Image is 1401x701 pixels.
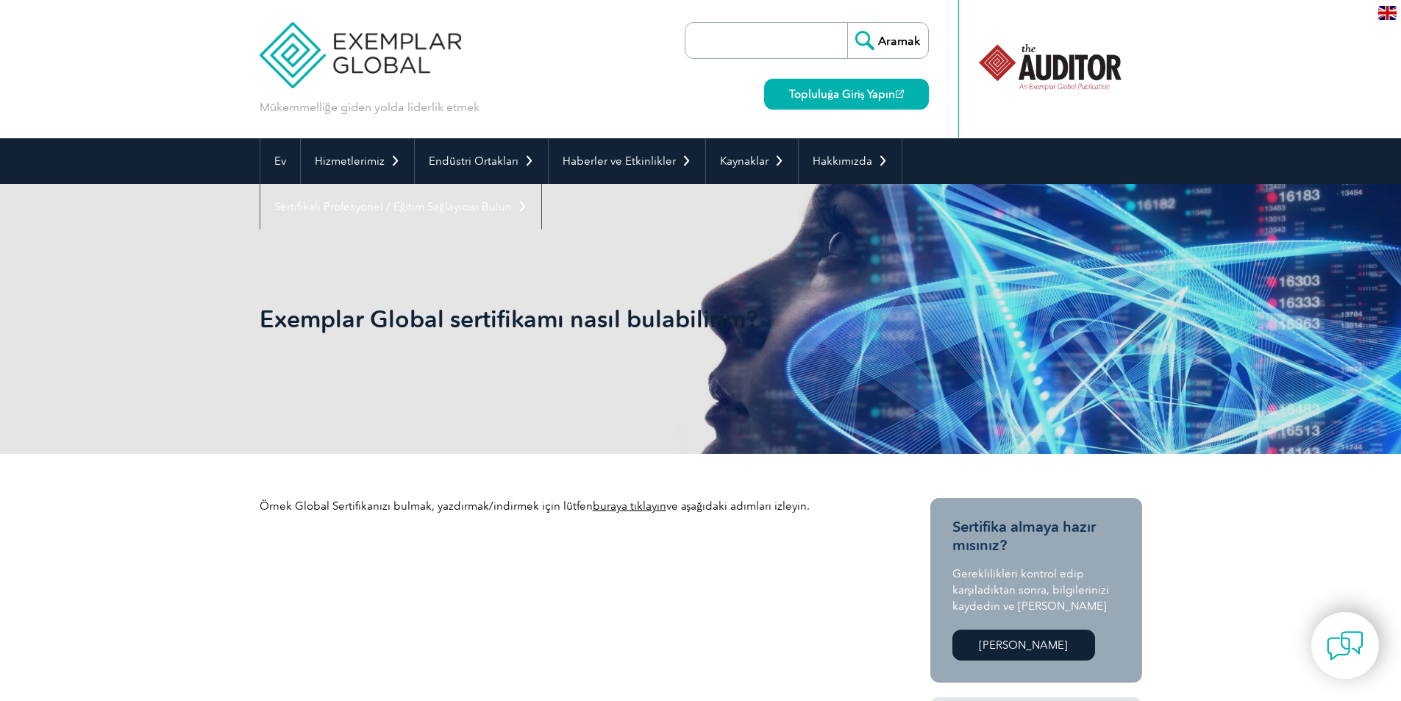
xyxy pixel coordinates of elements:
[1327,627,1363,664] img: contact-chat.png
[799,138,902,184] a: Hakkımızda
[260,100,480,114] font: Mükemmelliğe giden yolda liderlik etmek
[979,638,1068,652] font: [PERSON_NAME]
[720,154,769,168] font: Kaynaklar
[315,154,385,168] font: Hizmetlerimiz
[260,499,593,513] font: Örnek Global Sertifikanızı bulmak, yazdırmak/indirmek için lütfen
[274,200,512,213] font: Sertifikalı Profesyonel / Eğitim Sağlayıcısı Bulun
[260,138,300,184] a: Ev
[260,184,541,229] a: Sertifikalı Profesyonel / Eğitim Sağlayıcısı Bulun
[593,499,666,513] a: buraya tıklayın
[415,138,548,184] a: Endüstri Ortakları
[563,154,676,168] font: Haberler ve Etkinlikler
[789,88,895,101] font: Topluluğa Giriş Yapın
[813,154,872,168] font: Hakkımızda
[764,79,928,110] a: Topluluğa Giriş Yapın
[847,23,928,58] input: Aramak
[896,90,904,98] img: open_square.png
[549,138,705,184] a: Haberler ve Etkinlikler
[952,518,1096,554] font: Sertifika almaya hazır mısınız?
[666,499,810,513] font: ve aşağıdaki adımları izleyin.
[274,154,286,168] font: Ev
[301,138,414,184] a: Hizmetlerimiz
[706,138,798,184] a: Kaynaklar
[429,154,518,168] font: Endüstri Ortakları
[952,567,1110,613] font: Gereklilikleri kontrol edip karşıladıktan sonra, bilgilerinizi kaydedin ve [PERSON_NAME]
[260,305,758,333] font: Exemplar Global sertifikamı nasıl bulabilirim?
[952,630,1095,661] a: [PERSON_NAME]
[1378,6,1397,20] img: en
